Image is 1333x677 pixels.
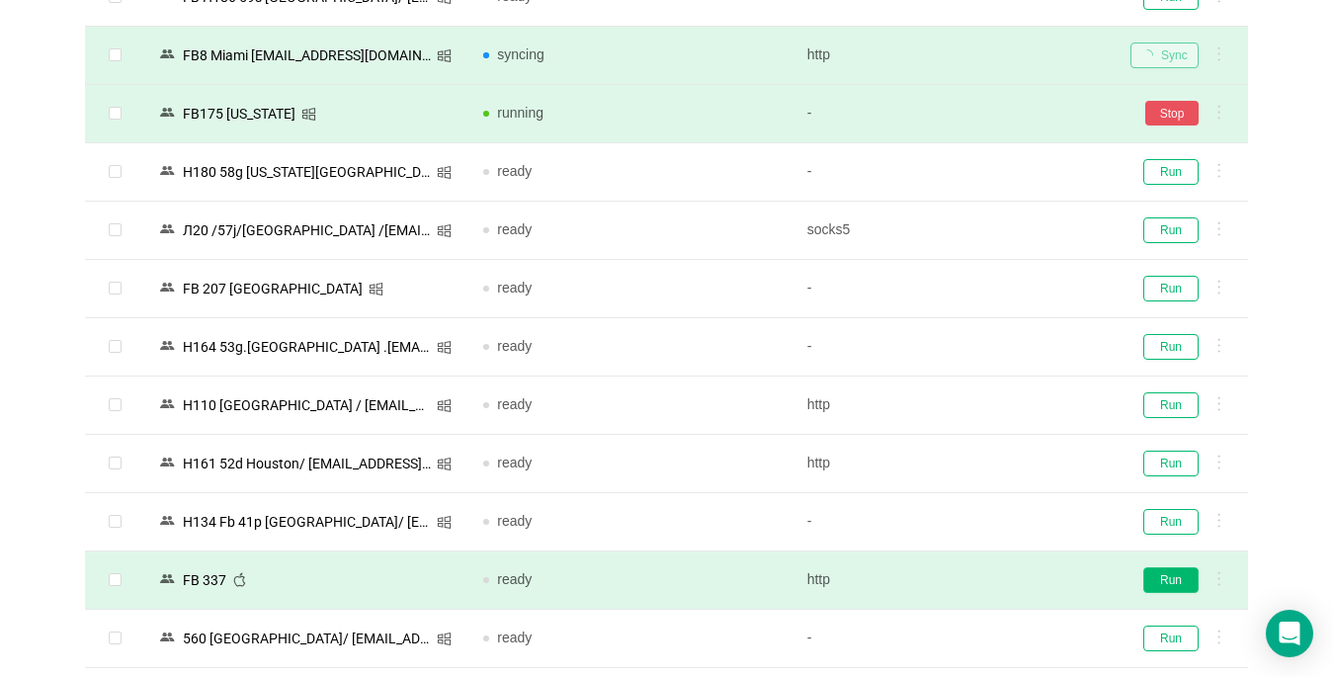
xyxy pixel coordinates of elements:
button: Run [1143,159,1199,185]
td: http [791,435,1115,493]
i: icon: windows [437,457,452,471]
button: Run [1143,567,1199,593]
td: - [791,260,1115,318]
button: Run [1143,276,1199,301]
div: FB8 Miami [EMAIL_ADDRESS][DOMAIN_NAME] [177,42,437,68]
td: - [791,493,1115,551]
div: Л20 /57j/[GEOGRAPHIC_DATA] /[EMAIL_ADDRESS][DOMAIN_NAME] [177,217,437,243]
button: Run [1143,626,1199,651]
button: Run [1143,509,1199,535]
td: http [791,377,1115,435]
i: icon: windows [437,632,452,646]
span: ready [497,221,532,237]
span: ready [497,396,532,412]
i: icon: windows [437,515,452,530]
i: icon: windows [437,223,452,238]
i: icon: windows [437,165,452,180]
span: ready [497,630,532,645]
i: icon: apple [232,572,247,587]
div: FB 337 [177,567,232,593]
i: icon: windows [437,48,452,63]
div: Н161 52d Houston/ [EMAIL_ADDRESS][DOMAIN_NAME] [177,451,437,476]
i: icon: windows [301,107,316,122]
td: - [791,610,1115,668]
span: ready [497,338,532,354]
span: running [497,105,543,121]
td: - [791,85,1115,143]
button: Run [1143,217,1199,243]
span: ready [497,163,532,179]
span: ready [497,455,532,470]
td: socks5 [791,202,1115,260]
span: syncing [497,46,543,62]
button: Run [1143,451,1199,476]
td: http [791,27,1115,85]
div: Н110 [GEOGRAPHIC_DATA] / [EMAIL_ADDRESS][DOMAIN_NAME] [177,392,437,418]
i: icon: windows [369,282,383,296]
div: Н180 58g [US_STATE][GEOGRAPHIC_DATA]/ [EMAIL_ADDRESS][DOMAIN_NAME] [177,159,437,185]
i: icon: windows [437,398,452,413]
button: Run [1143,334,1199,360]
td: - [791,318,1115,377]
div: Н134 Fb 41p [GEOGRAPHIC_DATA]/ [EMAIL_ADDRESS][DOMAIN_NAME] [1] [177,509,437,535]
button: Run [1143,392,1199,418]
button: Stop [1145,101,1199,126]
div: Н164 53g.[GEOGRAPHIC_DATA] .[EMAIL_ADDRESS][DOMAIN_NAME] [177,334,437,360]
div: FB 207 [GEOGRAPHIC_DATA] [177,276,369,301]
span: ready [497,571,532,587]
i: icon: windows [437,340,452,355]
td: - [791,143,1115,202]
div: FB175 [US_STATE] [177,101,301,127]
span: ready [497,280,532,296]
td: http [791,551,1115,610]
div: 560 [GEOGRAPHIC_DATA]/ [EMAIL_ADDRESS][DOMAIN_NAME] [177,626,437,651]
span: ready [497,513,532,529]
div: Open Intercom Messenger [1266,610,1313,657]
